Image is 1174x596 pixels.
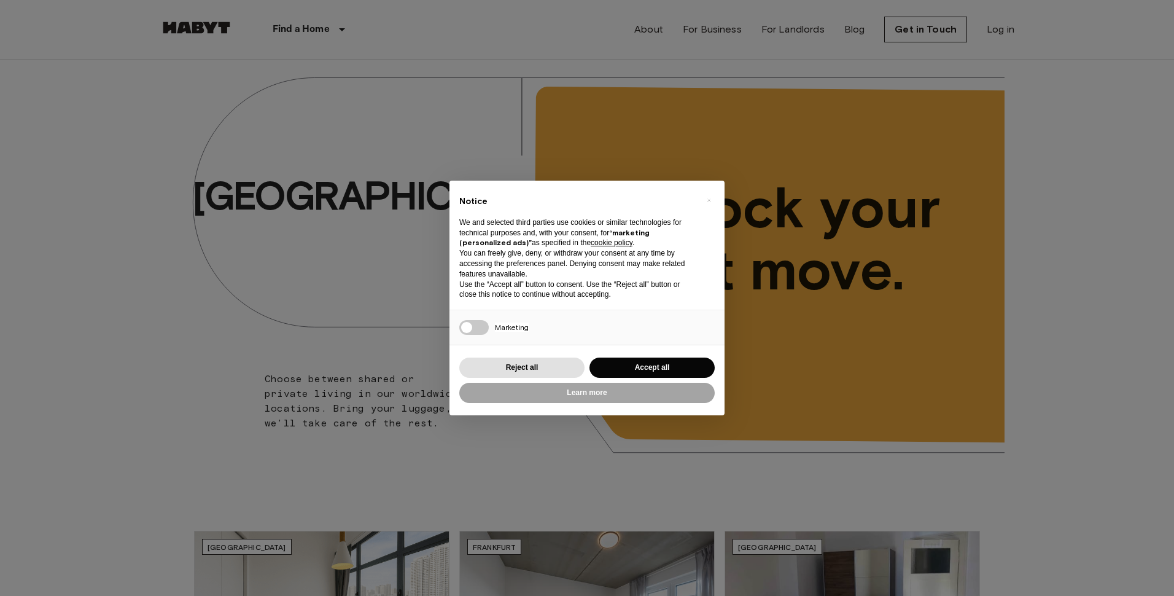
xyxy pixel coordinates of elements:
p: We and selected third parties use cookies or similar technologies for technical purposes and, wit... [459,218,695,248]
button: Accept all [589,358,715,378]
p: You can freely give, deny, or withdraw your consent at any time by accessing the preferences pane... [459,248,695,279]
button: Reject all [459,358,585,378]
button: Close this notice [699,190,718,210]
span: × [707,193,711,208]
a: cookie policy [591,238,632,247]
button: Learn more [459,383,715,403]
p: Use the “Accept all” button to consent. Use the “Reject all” button or close this notice to conti... [459,280,695,300]
strong: “marketing (personalized ads)” [459,228,650,248]
span: Marketing [495,323,529,332]
h2: Notice [459,195,695,208]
